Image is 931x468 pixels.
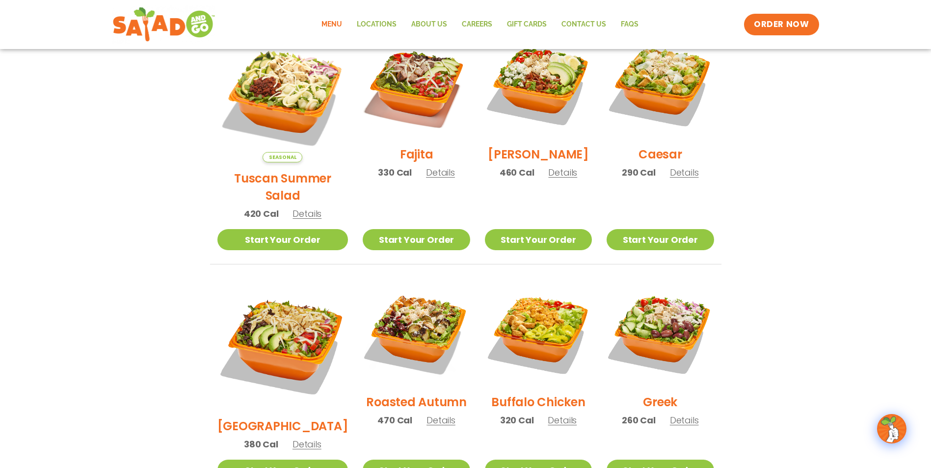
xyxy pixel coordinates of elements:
span: Details [293,438,321,450]
a: Careers [454,13,500,36]
span: Details [293,208,321,220]
span: 320 Cal [500,414,534,427]
img: Product photo for Buffalo Chicken Salad [485,279,592,386]
img: Product photo for Greek Salad [607,279,714,386]
span: Details [670,166,699,179]
img: Product photo for BBQ Ranch Salad [217,279,348,410]
img: wpChatIcon [878,415,905,442]
span: 330 Cal [378,166,412,179]
h2: [PERSON_NAME] [488,146,589,163]
a: Start Your Order [217,229,348,250]
img: Product photo for Caesar Salad [607,31,714,138]
img: Product photo for Roasted Autumn Salad [363,279,470,386]
span: 380 Cal [244,438,278,451]
h2: Greek [643,393,677,411]
h2: Caesar [638,146,682,163]
span: 470 Cal [377,414,412,427]
a: About Us [404,13,454,36]
span: Seasonal [263,152,302,162]
span: Details [426,166,455,179]
img: Product photo for Fajita Salad [363,31,470,138]
span: Details [426,414,455,426]
a: Locations [349,13,404,36]
nav: Menu [314,13,646,36]
span: 460 Cal [500,166,534,179]
h2: Buffalo Chicken [491,393,585,411]
a: Contact Us [554,13,613,36]
h2: Fajita [400,146,433,163]
img: Product photo for Cobb Salad [485,31,592,138]
span: Details [548,166,577,179]
span: Details [670,414,699,426]
a: Start Your Order [363,229,470,250]
span: 260 Cal [622,414,656,427]
span: 290 Cal [622,166,656,179]
h2: Tuscan Summer Salad [217,170,348,204]
h2: [GEOGRAPHIC_DATA] [217,417,348,435]
a: FAQs [613,13,646,36]
img: new-SAG-logo-768×292 [112,5,216,44]
span: ORDER NOW [754,19,809,30]
a: GIFT CARDS [500,13,554,36]
a: Start Your Order [607,229,714,250]
a: ORDER NOW [744,14,819,35]
h2: Roasted Autumn [366,393,467,411]
span: Details [548,414,577,426]
a: Start Your Order [485,229,592,250]
span: 420 Cal [244,207,279,220]
img: Product photo for Tuscan Summer Salad [217,31,348,162]
a: Menu [314,13,349,36]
